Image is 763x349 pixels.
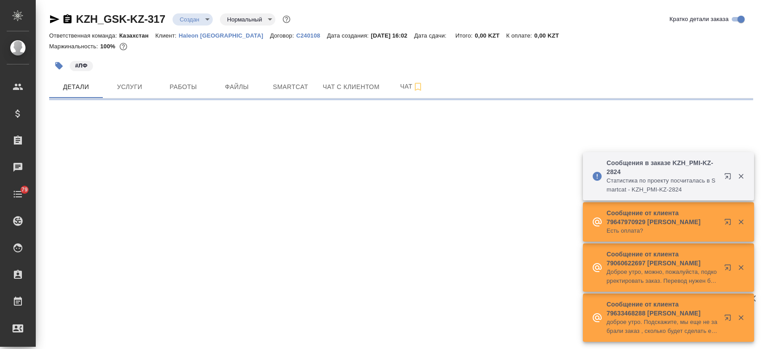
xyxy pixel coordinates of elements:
[607,268,718,285] p: Доброе утро, можно, пожалуйста, подкорректировать заказ. Перевод нужен будет паспорта, ID-карты и с
[49,56,69,76] button: Добавить тэг
[162,81,205,93] span: Работы
[607,158,718,176] p: Сообщения в заказе KZH_PMI-KZ-2824
[475,32,506,39] p: 0,00 KZT
[179,31,270,39] a: Haleon [GEOGRAPHIC_DATA]
[173,13,213,26] div: Создан
[732,218,750,226] button: Закрыть
[719,309,740,330] button: Открыть в новой вкладке
[2,183,34,205] a: 79
[224,16,265,23] button: Нормальный
[670,15,729,24] span: Кратко детали заказа
[75,61,88,70] p: #ЛФ
[323,81,379,93] span: Чат с клиентом
[220,13,275,26] div: Создан
[179,32,270,39] p: Haleon [GEOGRAPHIC_DATA]
[177,16,202,23] button: Создан
[269,81,312,93] span: Smartcat
[100,43,118,50] p: 100%
[270,32,296,39] p: Договор:
[719,259,740,280] button: Открыть в новой вкладке
[118,41,129,52] button: 0
[455,32,475,39] p: Итого:
[414,32,448,39] p: Дата сдачи:
[732,172,750,180] button: Закрыть
[62,14,73,25] button: Скопировать ссылку
[607,250,718,268] p: Сообщение от клиента 79060622697 [PERSON_NAME]
[108,81,151,93] span: Услуги
[76,13,165,25] a: KZH_GSK-KZ-317
[327,32,371,39] p: Дата создания:
[607,209,718,226] p: Сообщение от клиента 79647970929 [PERSON_NAME]
[719,167,740,189] button: Открыть в новой вкладке
[390,81,433,92] span: Чат
[607,226,718,235] p: Есть оплата?
[49,43,100,50] p: Маржинальность:
[506,32,535,39] p: К оплате:
[69,61,94,69] span: ЛФ
[413,81,423,92] svg: Подписаться
[732,264,750,272] button: Закрыть
[296,32,327,39] p: С240108
[281,13,292,25] button: Доп статусы указывают на важность/срочность заказа
[49,14,60,25] button: Скопировать ссылку для ЯМессенджера
[371,32,414,39] p: [DATE] 16:02
[215,81,258,93] span: Файлы
[155,32,178,39] p: Клиент:
[732,314,750,322] button: Закрыть
[607,300,718,318] p: Сообщение от клиента 79633468288 [PERSON_NAME]
[296,31,327,39] a: С240108
[55,81,97,93] span: Детали
[119,32,156,39] p: Казахстан
[719,213,740,234] button: Открыть в новой вкладке
[607,318,718,336] p: доброе утро. Подскажите, мы еще не забрали заказ , сколько будет сделать еще одну копию перевода?
[16,185,33,194] span: 79
[607,176,718,194] p: Cтатистика по проекту посчиталась в Smartcat - KZH_PMI-KZ-2824
[534,32,565,39] p: 0,00 KZT
[49,32,119,39] p: Ответственная команда:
